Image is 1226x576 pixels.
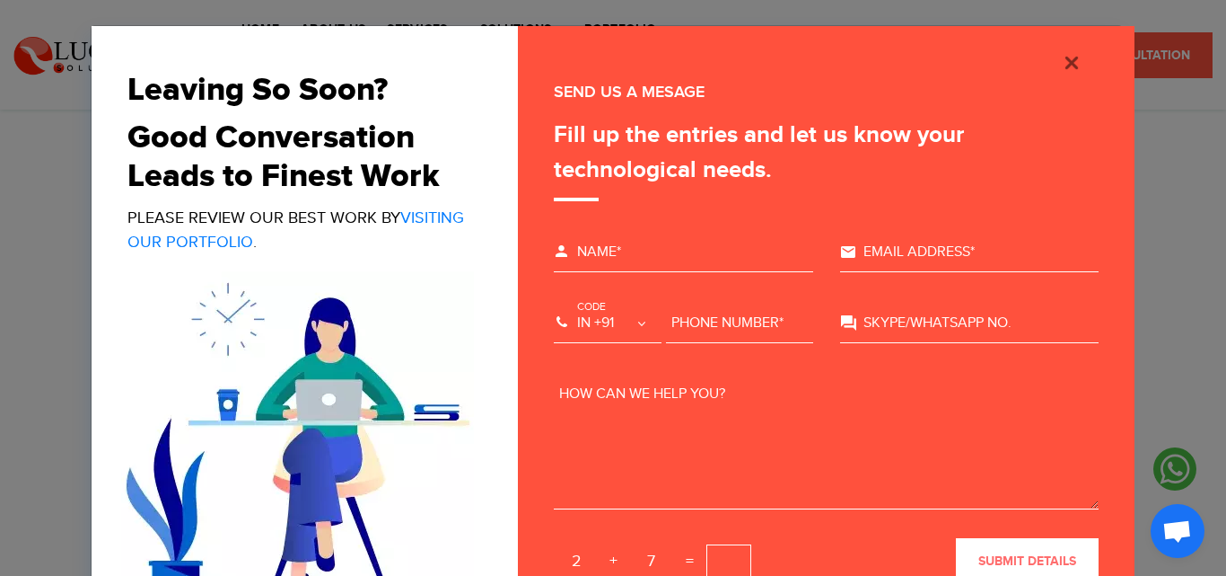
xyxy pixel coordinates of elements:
div: Fill up the entries and let us know your technological needs. [554,118,1099,201]
div: SEND US A MESAGE [554,80,1099,104]
button: Close [1045,49,1099,74]
div: Open chat [1151,504,1204,558]
h2: Leaving So Soon? [127,71,469,110]
span: submit details [978,554,1076,569]
img: cross_icon.png [1061,52,1082,74]
p: Please review our best work by . [127,206,469,254]
a: Visiting Our Portfolio [127,208,464,252]
span: + [602,547,625,575]
h2: Good Conversation Leads to Finest Work [127,119,469,196]
span: = [677,547,703,575]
